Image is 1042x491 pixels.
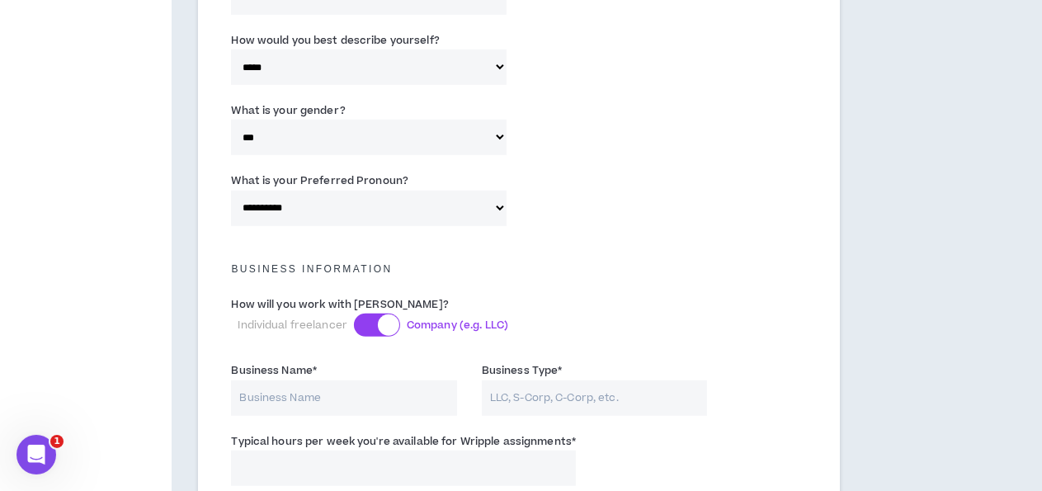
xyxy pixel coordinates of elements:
[17,435,56,474] iframe: Intercom live chat
[231,380,456,416] input: Business Name
[231,357,317,384] label: Business Name
[219,263,819,275] h5: Business Information
[50,435,64,448] span: 1
[482,380,707,416] input: LLC, S-Corp, C-Corp, etc.
[231,428,576,455] label: Typical hours per week you're available for Wripple assignments
[231,168,408,194] label: What is your Preferred Pronoun?
[238,318,347,333] span: Individual freelancer
[231,97,345,124] label: What is your gender?
[231,291,448,318] label: How will you work with [PERSON_NAME]?
[231,27,439,54] label: How would you best describe yourself?
[407,318,508,333] span: Company (e.g. LLC)
[482,357,563,384] label: Business Type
